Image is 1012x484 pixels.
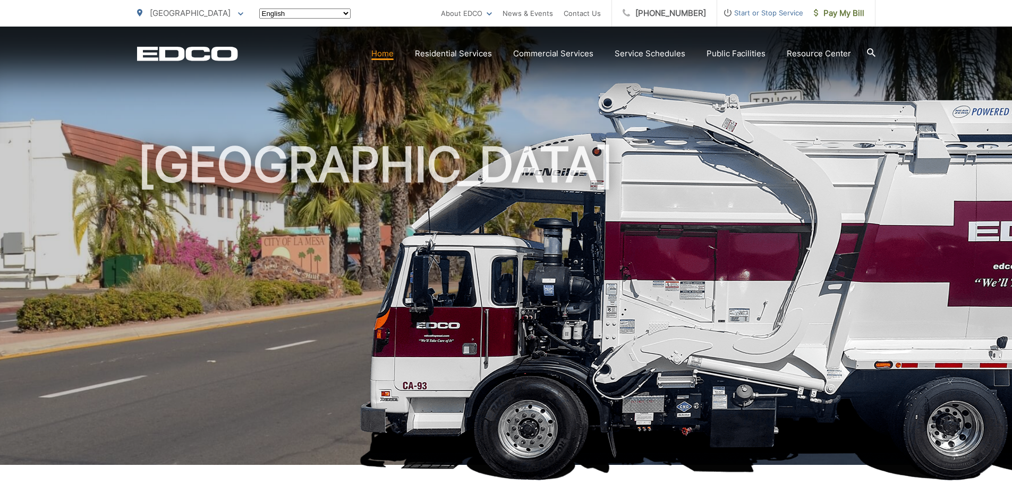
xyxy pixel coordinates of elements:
a: About EDCO [441,7,492,20]
a: Commercial Services [513,47,593,60]
a: EDCD logo. Return to the homepage. [137,46,238,61]
a: Contact Us [564,7,601,20]
a: Public Facilities [707,47,766,60]
a: Residential Services [415,47,492,60]
span: [GEOGRAPHIC_DATA] [150,8,231,18]
a: News & Events [503,7,553,20]
a: Service Schedules [615,47,685,60]
a: Resource Center [787,47,851,60]
h1: [GEOGRAPHIC_DATA] [137,138,875,474]
span: Pay My Bill [814,7,864,20]
select: Select a language [259,9,351,19]
a: Home [371,47,394,60]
